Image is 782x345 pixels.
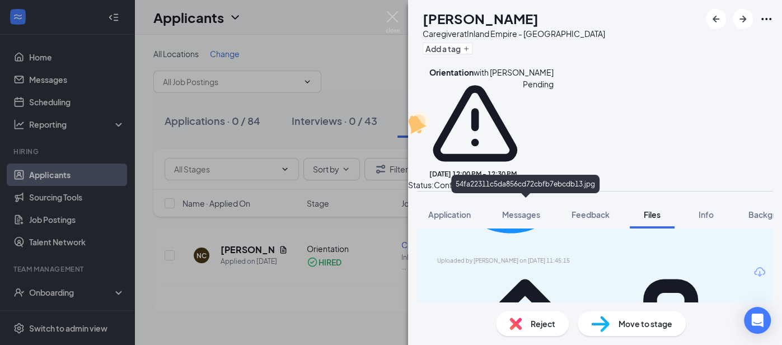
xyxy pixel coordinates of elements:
[437,257,605,265] div: Uploaded by [PERSON_NAME] on [DATE] 11:45:15
[463,45,470,52] svg: Plus
[429,78,521,169] svg: Warning
[531,318,555,330] span: Reject
[423,9,538,28] h1: [PERSON_NAME]
[572,209,610,220] span: Feedback
[753,265,766,279] svg: Download
[709,12,723,26] svg: ArrowLeftNew
[706,9,726,29] button: ArrowLeftNew
[760,12,773,26] svg: Ellipses
[423,43,472,54] button: PlusAdd a tag
[428,209,471,220] span: Application
[523,78,554,169] span: Pending
[619,318,672,330] span: Move to stage
[699,209,714,220] span: Info
[429,67,554,78] div: with [PERSON_NAME]
[423,28,605,39] div: Caregiver at Inland Empire - [GEOGRAPHIC_DATA]
[429,67,474,77] b: Orientation
[644,209,661,220] span: Files
[429,169,554,179] div: [DATE] 12:00 PM - 12:30 PM
[434,179,474,191] span: Confirmed
[502,209,540,220] span: Messages
[408,179,434,191] div: Status :
[451,175,600,193] div: 54fa22311c5da856cd72cbfb7ebcdb13.jpg
[733,9,753,29] button: ArrowRight
[736,12,750,26] svg: ArrowRight
[744,307,771,334] div: Open Intercom Messenger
